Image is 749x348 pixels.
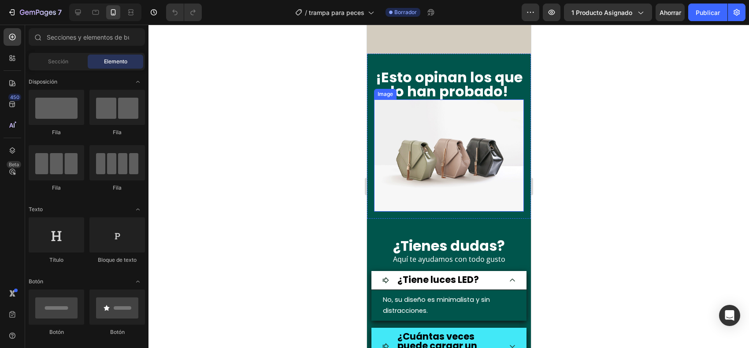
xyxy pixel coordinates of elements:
[113,129,122,136] font: Fila
[656,4,685,21] button: Ahorrar
[29,78,57,85] font: Disposición
[52,129,61,136] font: Fila
[29,28,145,46] input: Secciones y elementos de búsqueda
[30,305,110,336] strong: ¿Cuántas veces puede cargar un celular?
[719,305,740,326] div: Abrir Intercom Messenger
[9,161,19,168] font: Beta
[309,9,364,16] font: trampa para peces
[49,256,63,263] font: Título
[564,4,652,21] button: 1 producto asignado
[660,9,681,16] font: Ahorrar
[58,8,62,17] font: 7
[571,9,632,16] font: 1 producto asignado
[367,25,531,348] iframe: Área de diseño
[110,329,125,335] font: Botón
[113,184,122,191] font: Fila
[131,202,145,216] span: Abrir palanca
[104,58,127,65] font: Elemento
[4,4,66,21] button: 7
[29,206,43,212] font: Texto
[131,275,145,289] span: Abrir palanca
[166,4,202,21] div: Deshacer/Rehacer
[48,58,68,65] font: Sección
[131,75,145,89] span: Abrir palanca
[688,4,727,21] button: Publicar
[49,329,64,335] font: Botón
[52,184,61,191] font: Fila
[29,278,43,285] font: Botón
[305,9,307,16] font: /
[98,256,137,263] font: Bloque de texto
[10,94,19,100] font: 450
[394,9,417,15] font: Borrador
[696,9,720,16] font: Publicar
